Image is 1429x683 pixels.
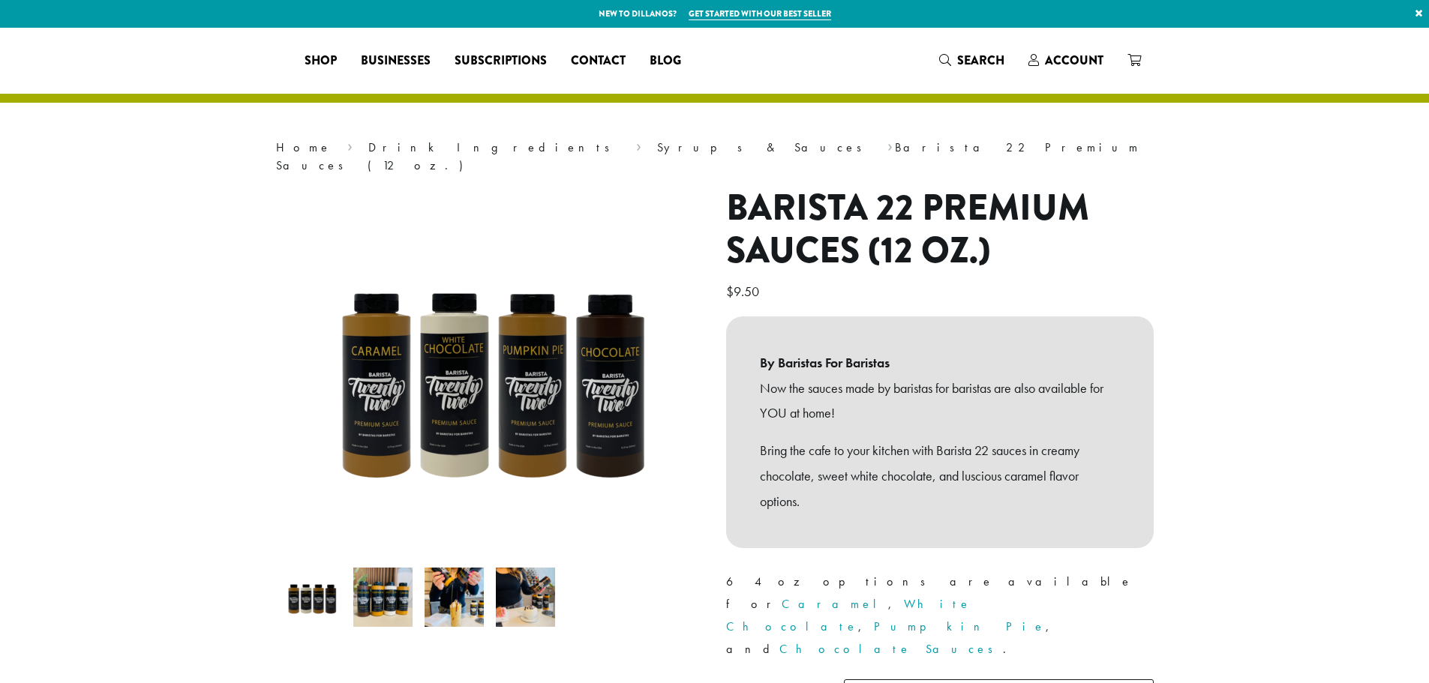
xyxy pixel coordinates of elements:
nav: Breadcrumb [276,139,1154,175]
span: $ [726,283,734,300]
span: Subscriptions [455,52,547,70]
span: Contact [571,52,626,70]
span: Search [957,52,1004,69]
h1: Barista 22 Premium Sauces (12 oz.) [726,187,1154,273]
img: Barista 22 12 oz Sauces - All Flavors [302,187,677,562]
a: Syrups & Sauces [657,139,872,155]
a: Chocolate Sauces [779,641,1003,657]
span: › [636,133,641,157]
bdi: 9.50 [726,283,763,300]
img: Barista 22 Premium Sauces (12 oz.) - Image 4 [496,568,555,627]
span: Businesses [361,52,431,70]
img: Barista 22 Premium Sauces (12 oz.) - Image 3 [425,568,484,627]
span: › [347,133,353,157]
a: Shop [293,49,349,73]
a: Home [276,139,332,155]
a: Drink Ingredients [368,139,620,155]
b: By Baristas For Baristas [760,350,1120,376]
span: › [887,133,893,157]
a: Get started with our best seller [689,7,831,20]
a: Caramel [782,596,888,612]
span: Blog [650,52,681,70]
span: Account [1045,52,1103,69]
img: Barista 22 12 oz Sauces - All Flavors [282,568,341,627]
p: 64 oz options are available for , , , and . [726,571,1154,661]
p: Now the sauces made by baristas for baristas are also available for YOU at home! [760,376,1120,427]
a: Search [927,48,1016,73]
span: Shop [305,52,337,70]
img: B22 12 oz sauces line up [353,568,413,627]
a: Pumpkin Pie [874,619,1046,634]
p: Bring the cafe to your kitchen with Barista 22 sauces in creamy chocolate, sweet white chocolate,... [760,438,1120,514]
a: White Chocolate [726,596,971,634]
